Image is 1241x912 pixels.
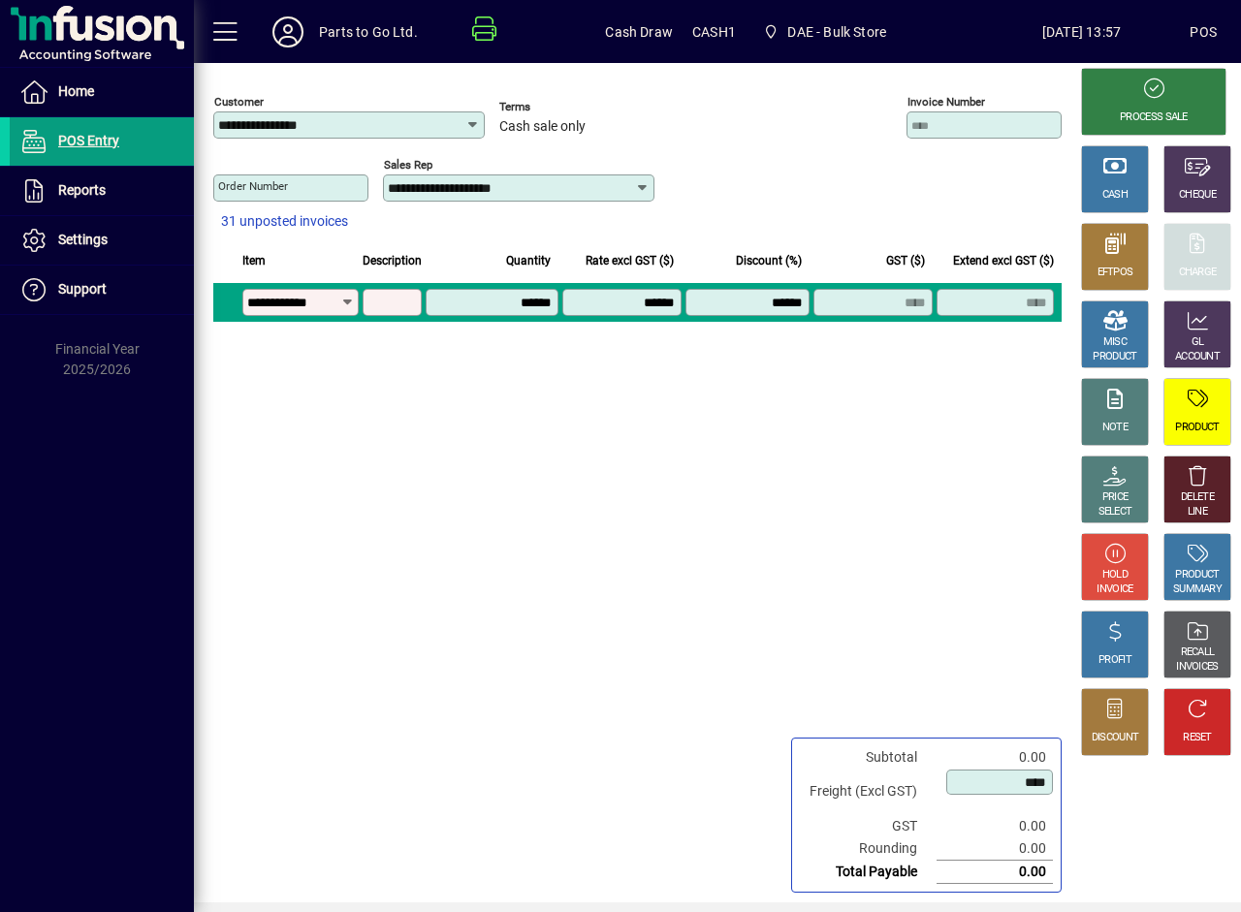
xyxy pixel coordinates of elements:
[1102,188,1128,203] div: CASH
[363,250,422,271] span: Description
[937,837,1053,861] td: 0.00
[787,16,886,47] span: DAE - Bulk Store
[257,15,319,49] button: Profile
[1179,188,1216,203] div: CHEQUE
[800,815,937,837] td: GST
[58,182,106,198] span: Reports
[1192,335,1204,350] div: GL
[907,95,985,109] mat-label: Invoice number
[1188,505,1207,519] div: LINE
[214,95,264,109] mat-label: Customer
[605,16,673,47] span: Cash Draw
[736,250,802,271] span: Discount (%)
[953,250,1054,271] span: Extend excl GST ($)
[1098,266,1133,280] div: EFTPOS
[1098,653,1131,668] div: PROFIT
[10,68,194,116] a: Home
[1190,16,1217,47] div: POS
[1120,110,1188,125] div: PROCESS SALE
[221,211,348,232] span: 31 unposted invoices
[58,133,119,148] span: POS Entry
[800,746,937,769] td: Subtotal
[218,179,288,193] mat-label: Order number
[499,101,616,113] span: Terms
[1183,731,1212,745] div: RESET
[58,83,94,99] span: Home
[1176,660,1218,675] div: INVOICES
[1175,350,1220,364] div: ACCOUNT
[1097,582,1132,597] div: INVOICE
[800,837,937,861] td: Rounding
[1175,568,1219,582] div: PRODUCT
[937,746,1053,769] td: 0.00
[1098,505,1132,519] div: SELECT
[10,266,194,314] a: Support
[937,815,1053,837] td: 0.00
[1102,490,1129,505] div: PRICE
[499,119,586,135] span: Cash sale only
[973,16,1191,47] span: [DATE] 13:57
[10,216,194,265] a: Settings
[692,16,736,47] span: CASH1
[242,250,266,271] span: Item
[1173,582,1222,597] div: SUMMARY
[937,861,1053,884] td: 0.00
[886,250,925,271] span: GST ($)
[213,204,356,239] button: 31 unposted invoices
[319,16,418,47] div: Parts to Go Ltd.
[506,250,551,271] span: Quantity
[1181,490,1214,505] div: DELETE
[1103,335,1127,350] div: MISC
[1181,645,1215,660] div: RECALL
[1179,266,1217,280] div: CHARGE
[1175,421,1219,435] div: PRODUCT
[384,158,432,172] mat-label: Sales rep
[800,861,937,884] td: Total Payable
[1102,568,1128,582] div: HOLD
[58,281,107,297] span: Support
[755,15,894,49] span: DAE - Bulk Store
[800,769,937,815] td: Freight (Excl GST)
[586,250,674,271] span: Rate excl GST ($)
[1092,731,1138,745] div: DISCOUNT
[1093,350,1136,364] div: PRODUCT
[1102,421,1128,435] div: NOTE
[10,167,194,215] a: Reports
[58,232,108,247] span: Settings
